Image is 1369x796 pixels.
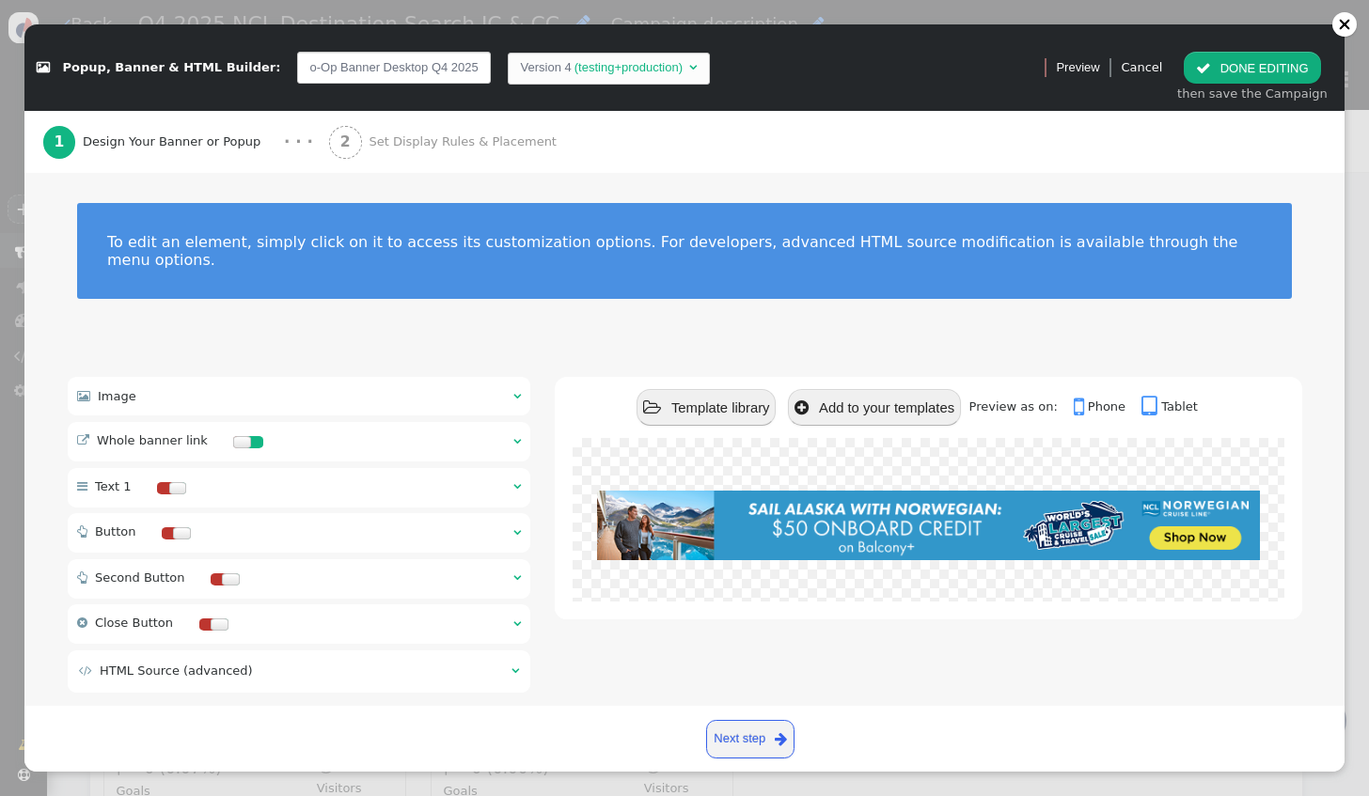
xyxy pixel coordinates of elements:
span:  [1074,395,1088,419]
span:  [79,664,92,677]
span:  [775,728,787,750]
div: · · · [284,131,313,154]
span: Close Button [95,616,173,630]
a: Tablet [1141,399,1198,414]
div: then save the Campaign [1177,85,1328,103]
a: Cancel [1121,60,1162,74]
span:  [37,61,50,73]
span:  [513,480,521,492]
span: Preview as on: [969,399,1070,414]
div: To edit an element, simply click on it to access its customization options. For developers, advan... [107,233,1262,269]
span:  [77,390,90,402]
b: 1 [54,133,64,150]
span:  [513,617,521,630]
button: DONE EDITING [1184,52,1320,84]
a: Phone [1074,399,1138,414]
span: Set Display Rules & Placement [369,133,563,151]
span: HTML Source (advanced) [100,663,253,678]
a: Next step [706,720,795,758]
span: Text 1 [95,479,132,493]
span:  [643,399,661,416]
span: Preview [1056,58,1099,77]
span:  [77,571,87,584]
span:  [795,399,809,416]
td: Version 4 [521,58,572,77]
button: Add to your templates [788,389,961,426]
span: Whole banner link [97,433,208,447]
b: 2 [340,133,351,150]
span: Second Button [95,570,185,585]
span:  [513,571,521,584]
span: Design Your Banner or Popup [83,133,268,151]
span:  [77,480,87,492]
a: 1 Design Your Banner or Popup · · · [43,111,329,173]
span:  [77,525,87,538]
span:  [77,617,87,629]
span:  [689,61,697,73]
span:  [513,390,521,402]
span:  [511,664,519,677]
span: Button [95,524,136,538]
td: (testing+production) [572,58,685,77]
input: Action name [297,52,491,84]
span: Image [98,389,136,403]
a: 2 Set Display Rules & Placement [329,111,596,173]
button: Template library [637,389,776,426]
span:  [1196,61,1211,75]
a: Preview [1056,52,1099,84]
span:  [1141,395,1161,419]
span:  [77,434,89,446]
span:  [513,526,521,538]
span:  [513,435,521,447]
span: Popup, Banner & HTML Builder: [63,60,281,74]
